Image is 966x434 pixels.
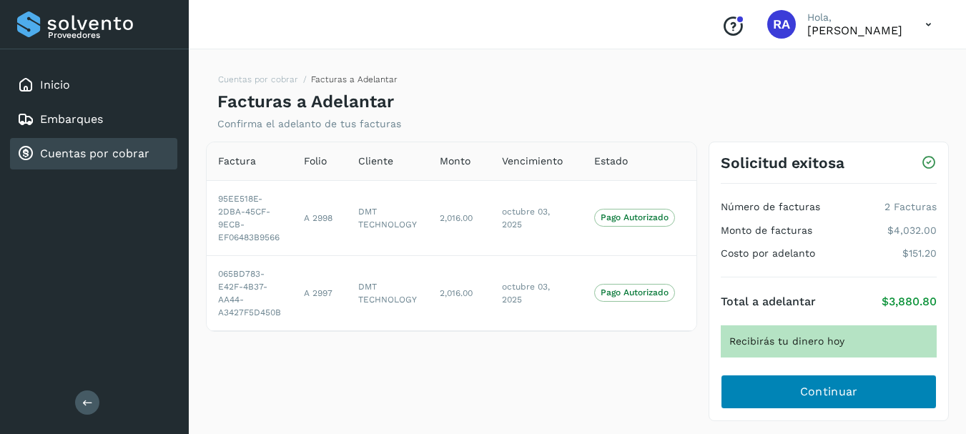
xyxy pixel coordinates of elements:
[311,74,398,84] span: Facturas a Adelantar
[40,147,149,160] a: Cuentas por cobrar
[40,78,70,92] a: Inicio
[347,255,428,330] td: DMT TECHNOLOGY
[347,180,428,255] td: DMT TECHNOLOGY
[217,92,394,112] h4: Facturas a Adelantar
[721,225,812,237] h4: Monto de facturas
[10,104,177,135] div: Embarques
[218,74,298,84] a: Cuentas por cobrar
[207,255,292,330] td: 065BD783-E42F-4B37-AA44-A3427F5D450B
[502,207,550,230] span: octubre 03, 2025
[807,24,902,37] p: Raphael Argenis Rubio Becerril
[440,154,470,169] span: Monto
[207,180,292,255] td: 95EE518E-2DBA-45CF-9ECB-EF06483B9566
[721,247,815,260] h4: Costo por adelanto
[304,154,327,169] span: Folio
[218,154,256,169] span: Factura
[48,30,172,40] p: Proveedores
[40,112,103,126] a: Embarques
[10,69,177,101] div: Inicio
[217,73,398,92] nav: breadcrumb
[887,225,937,237] p: $4,032.00
[10,138,177,169] div: Cuentas por cobrar
[292,255,347,330] td: A 2997
[440,288,473,298] span: 2,016.00
[721,375,937,409] button: Continuar
[601,212,669,222] p: Pago Autorizado
[358,154,393,169] span: Cliente
[721,295,816,308] h4: Total a adelantar
[601,287,669,297] p: Pago Autorizado
[721,325,937,357] div: Recibirás tu dinero hoy
[800,384,858,400] span: Continuar
[440,213,473,223] span: 2,016.00
[902,247,937,260] p: $151.20
[292,180,347,255] td: A 2998
[721,201,820,213] h4: Número de facturas
[807,11,902,24] p: Hola,
[721,154,844,172] h3: Solicitud exitosa
[502,282,550,305] span: octubre 03, 2025
[502,154,563,169] span: Vencimiento
[882,295,937,308] p: $3,880.80
[217,118,401,130] p: Confirma el adelanto de tus facturas
[594,154,628,169] span: Estado
[884,201,937,213] p: 2 Facturas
